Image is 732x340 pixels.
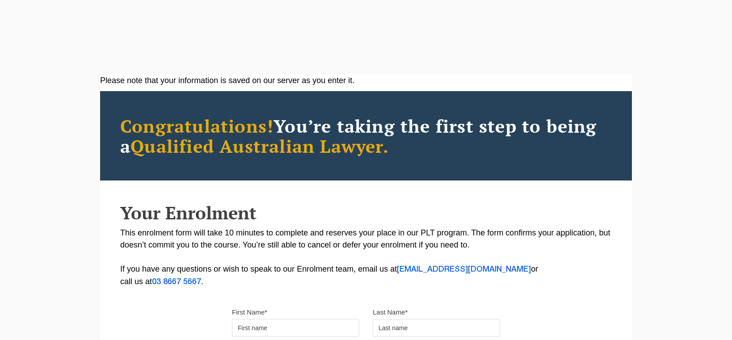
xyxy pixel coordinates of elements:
[232,319,359,337] input: First name
[100,75,632,87] div: Please note that your information is saved on our server as you enter it.
[120,227,612,288] p: This enrolment form will take 10 minutes to complete and reserves your place in our PLT program. ...
[120,116,612,156] h2: You’re taking the first step to being a
[373,308,408,317] label: Last Name*
[152,278,201,285] a: 03 8667 5667
[120,203,612,222] h2: Your Enrolment
[232,308,267,317] label: First Name*
[130,134,389,158] span: Qualified Australian Lawyer.
[373,319,500,337] input: Last name
[120,114,273,138] span: Congratulations!
[397,266,531,273] a: [EMAIL_ADDRESS][DOMAIN_NAME]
